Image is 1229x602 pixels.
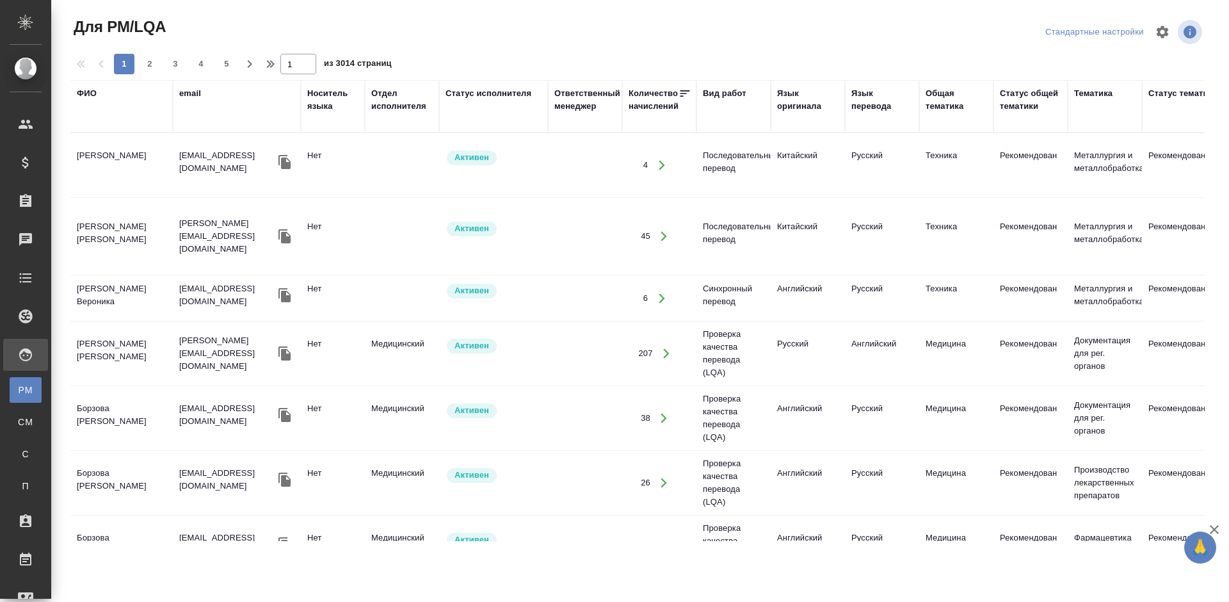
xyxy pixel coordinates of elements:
[216,58,237,70] span: 5
[275,227,294,246] button: Скопировать
[179,402,275,428] p: [EMAIL_ADDRESS][DOMAIN_NAME]
[654,341,680,367] button: Открыть работы
[371,87,433,113] div: Отдел исполнителя
[648,285,675,311] button: Открыть работы
[275,286,294,305] button: Скопировать
[771,525,845,570] td: Английский
[77,87,97,100] div: ФИО
[696,214,771,259] td: Последовательный перевод
[191,58,211,70] span: 4
[70,276,173,321] td: [PERSON_NAME] Вероника
[851,87,913,113] div: Язык перевода
[696,143,771,188] td: Последовательный перевод
[454,469,489,482] p: Активен
[70,396,173,441] td: Борзова [PERSON_NAME]
[16,480,35,492] span: П
[179,334,275,373] p: [PERSON_NAME][EMAIL_ADDRESS][DOMAIN_NAME]
[70,17,166,37] span: Для PM/LQA
[10,473,42,499] a: П
[301,143,365,188] td: Нет
[1068,393,1142,444] td: Документация для рег. органов
[926,87,987,113] div: Общая тематика
[70,331,173,376] td: [PERSON_NAME] [PERSON_NAME]
[70,214,173,259] td: [PERSON_NAME] [PERSON_NAME]
[993,525,1068,570] td: Рекомендован
[845,396,919,441] td: Русский
[643,159,648,172] div: 4
[446,220,542,238] div: Рядовой исполнитель: назначай с учетом рейтинга
[919,331,993,376] td: Медицина
[1068,214,1142,259] td: Металлургия и металлобработка
[919,396,993,441] td: Медицина
[641,230,650,243] div: 45
[179,217,275,256] p: [PERSON_NAME][EMAIL_ADDRESS][DOMAIN_NAME]
[651,224,677,250] button: Открыть работы
[696,321,771,386] td: Проверка качества перевода (LQA)
[1068,525,1142,570] td: Фармацевтика
[275,535,294,554] button: Скопировать
[643,292,648,305] div: 6
[845,525,919,570] td: Русский
[651,405,677,432] button: Открыть работы
[16,384,35,396] span: PM
[1000,87,1061,113] div: Статус общей тематики
[10,409,42,435] a: CM
[365,525,439,570] td: Медицинский
[651,470,677,496] button: Открыть работы
[324,56,392,74] span: из 3014 страниц
[179,149,275,175] p: [EMAIL_ADDRESS][DOMAIN_NAME]
[10,377,42,403] a: PM
[1184,532,1216,564] button: 🙏
[771,331,845,376] td: Русский
[771,460,845,505] td: Английский
[70,525,173,570] td: Борзова [PERSON_NAME]
[446,402,542,419] div: Рядовой исполнитель: назначай с учетом рейтинга
[696,516,771,580] td: Проверка качества перевода (LQA)
[365,396,439,441] td: Медицинский
[301,396,365,441] td: Нет
[1068,328,1142,379] td: Документация для рег. органов
[16,448,35,460] span: С
[365,331,439,376] td: Медицинский
[845,143,919,188] td: Русский
[993,143,1068,188] td: Рекомендован
[179,87,201,100] div: email
[993,276,1068,321] td: Рекомендован
[845,276,919,321] td: Русский
[301,331,365,376] td: Нет
[845,460,919,505] td: Русский
[1189,534,1211,561] span: 🙏
[993,331,1068,376] td: Рекомендован
[70,460,173,505] td: Борзова [PERSON_NAME]
[275,152,294,172] button: Скопировать
[179,467,275,492] p: [EMAIL_ADDRESS][DOMAIN_NAME]
[454,533,489,546] p: Активен
[446,467,542,484] div: Рядовой исполнитель: назначай с учетом рейтинга
[1074,87,1113,100] div: Тематика
[446,532,542,549] div: Рядовой исполнитель: назначай с учетом рейтинга
[1178,20,1205,44] span: Посмотреть информацию
[216,54,237,74] button: 5
[446,149,542,167] div: Рядовой исполнитель: назначай с учетом рейтинга
[919,525,993,570] td: Медицина
[165,54,186,74] button: 3
[454,339,489,352] p: Активен
[771,276,845,321] td: Английский
[919,214,993,259] td: Техника
[446,282,542,300] div: Рядовой исполнитель: назначай с учетом рейтинга
[703,87,746,100] div: Вид работ
[1068,276,1142,321] td: Металлургия и металлобработка
[777,87,839,113] div: Язык оригинала
[179,282,275,308] p: [EMAIL_ADDRESS][DOMAIN_NAME]
[1148,87,1217,100] div: Статус тематики
[696,276,771,321] td: Синхронный перевод
[1042,22,1147,42] div: split button
[275,470,294,489] button: Скопировать
[140,58,160,70] span: 2
[191,54,211,74] button: 4
[993,396,1068,441] td: Рекомендован
[919,460,993,505] td: Медицина
[454,151,489,164] p: Активен
[301,214,365,259] td: Нет
[771,143,845,188] td: Китайский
